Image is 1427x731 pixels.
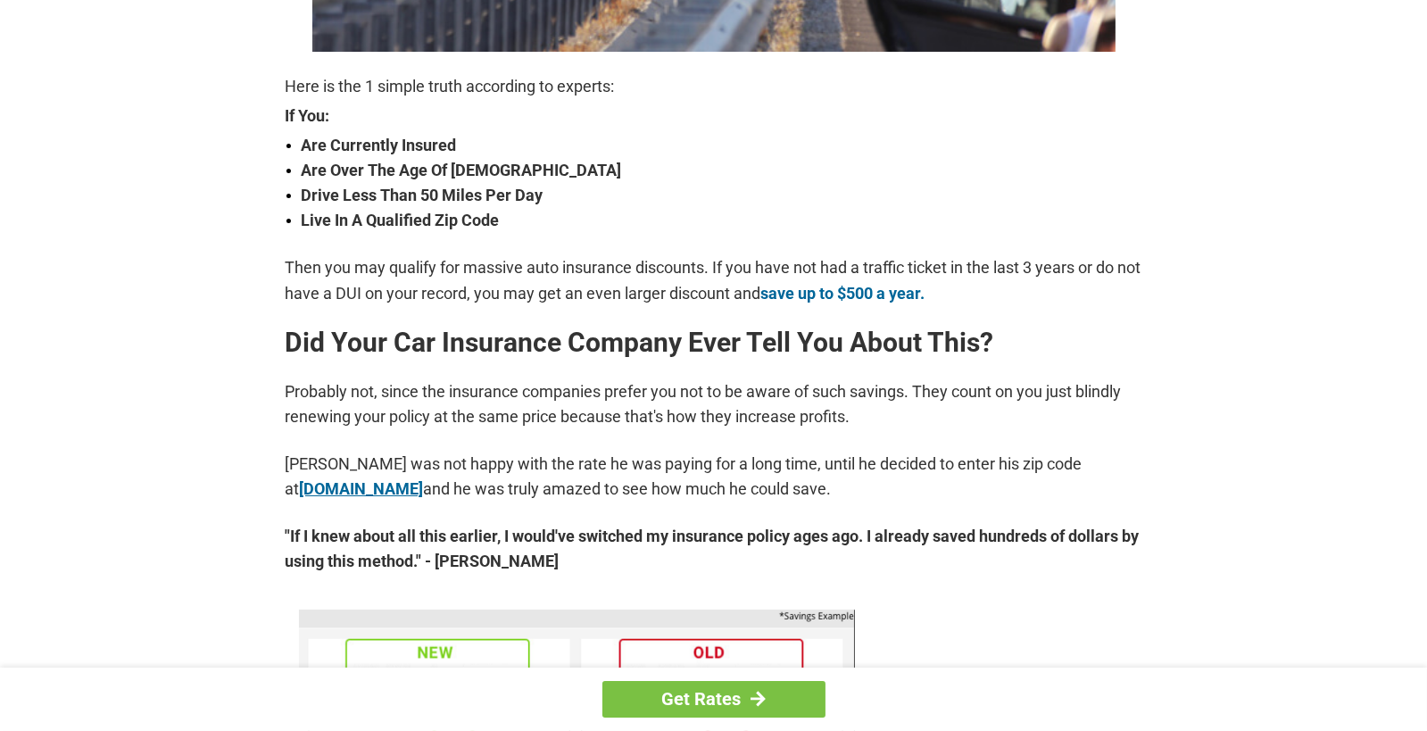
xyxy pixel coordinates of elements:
[286,524,1142,574] strong: "If I knew about all this earlier, I would've switched my insurance policy ages ago. I already sa...
[302,158,1142,183] strong: Are Over The Age Of [DEMOGRAPHIC_DATA]
[602,681,826,718] a: Get Rates
[302,183,1142,208] strong: Drive Less Than 50 Miles Per Day
[286,328,1142,357] h2: Did Your Car Insurance Company Ever Tell You About This?
[286,74,1142,99] p: Here is the 1 simple truth according to experts:
[286,452,1142,502] p: [PERSON_NAME] was not happy with the rate he was paying for a long time, until he decided to ente...
[286,255,1142,305] p: Then you may qualify for massive auto insurance discounts. If you have not had a traffic ticket i...
[761,284,925,303] a: save up to $500 a year.
[302,133,1142,158] strong: Are Currently Insured
[286,379,1142,429] p: Probably not, since the insurance companies prefer you not to be aware of such savings. They coun...
[300,479,424,498] a: [DOMAIN_NAME]
[286,108,1142,124] strong: If You:
[302,208,1142,233] strong: Live In A Qualified Zip Code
